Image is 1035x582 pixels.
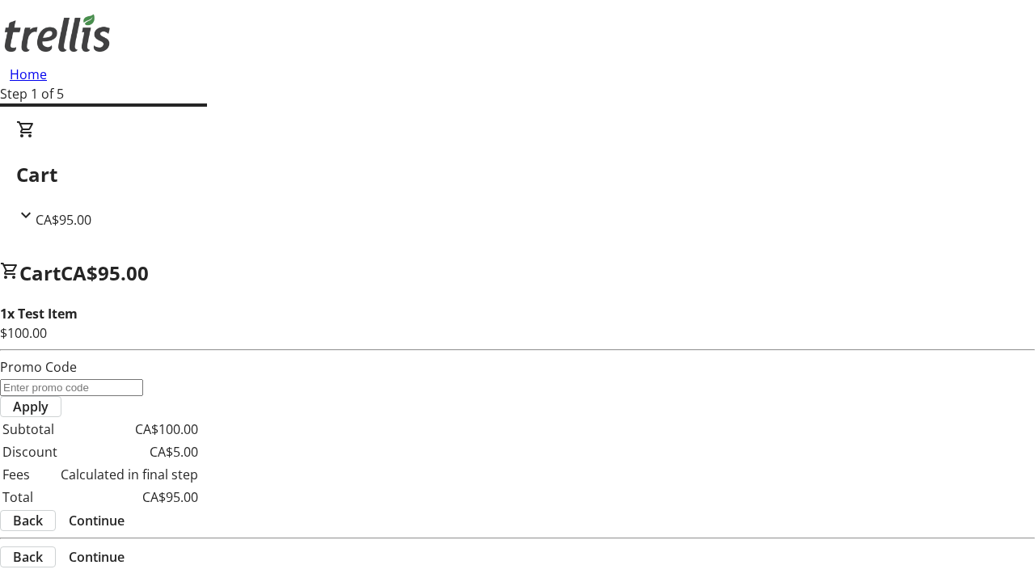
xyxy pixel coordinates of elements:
[16,160,1019,189] h2: Cart
[13,511,43,530] span: Back
[13,547,43,567] span: Back
[56,511,137,530] button: Continue
[16,120,1019,230] div: CartCA$95.00
[60,419,199,440] td: CA$100.00
[69,547,125,567] span: Continue
[13,397,49,416] span: Apply
[2,487,58,508] td: Total
[36,211,91,229] span: CA$95.00
[2,464,58,485] td: Fees
[60,464,199,485] td: Calculated in final step
[19,259,61,286] span: Cart
[60,487,199,508] td: CA$95.00
[2,441,58,462] td: Discount
[60,441,199,462] td: CA$5.00
[61,259,149,286] span: CA$95.00
[56,547,137,567] button: Continue
[69,511,125,530] span: Continue
[2,419,58,440] td: Subtotal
